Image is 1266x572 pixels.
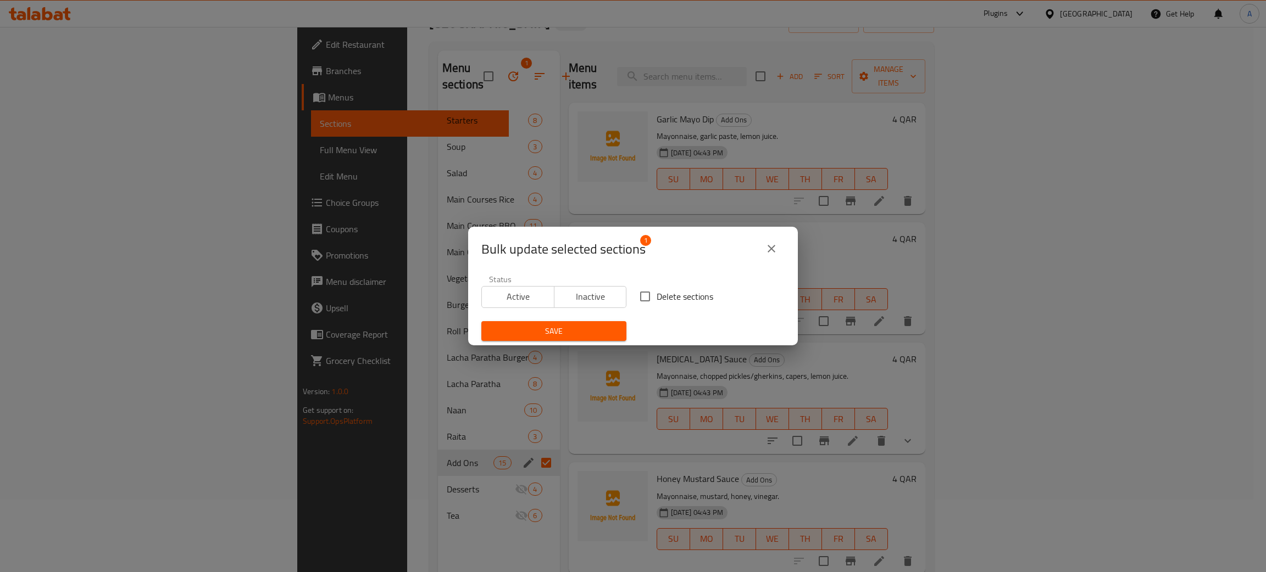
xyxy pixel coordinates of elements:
button: Inactive [554,286,627,308]
span: Selected section count [481,240,646,258]
button: Save [481,321,626,341]
span: Save [490,324,618,338]
span: Delete sections [657,290,713,303]
span: 1 [640,235,651,246]
span: Active [486,289,550,305]
button: Active [481,286,554,308]
span: Inactive [559,289,623,305]
button: close [758,235,785,262]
